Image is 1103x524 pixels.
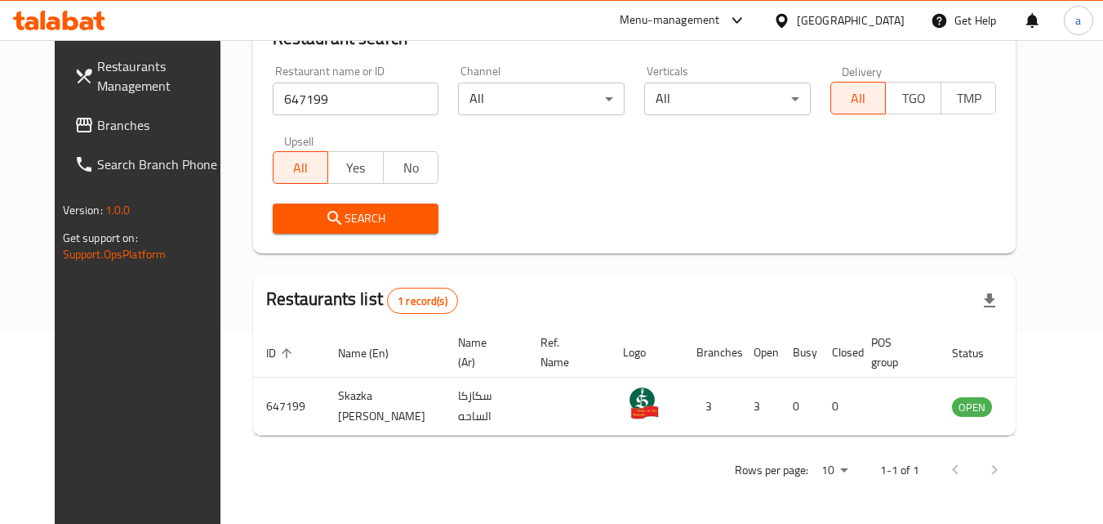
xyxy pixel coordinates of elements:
th: Branches [683,328,741,378]
button: No [383,151,439,184]
div: [GEOGRAPHIC_DATA] [797,11,905,29]
button: All [830,82,887,114]
label: Upsell [284,135,314,146]
span: a [1075,11,1081,29]
td: 3 [741,378,780,436]
div: Rows per page: [815,459,854,483]
span: 1.0.0 [105,199,131,221]
h2: Restaurants list [266,287,458,314]
a: Support.OpsPlatform [63,244,167,265]
a: Search Branch Phone [61,145,239,184]
button: Search [273,204,439,234]
span: All [280,156,322,180]
h2: Restaurant search [273,26,997,51]
div: Menu-management [620,11,720,30]
img: Skazka Al Saha [623,383,664,423]
span: Search [286,208,426,229]
span: Status [952,343,1005,363]
div: OPEN [952,397,992,417]
button: All [273,151,329,184]
button: TGO [885,82,941,114]
td: 3 [683,378,741,436]
span: Get support on: [63,227,138,249]
th: Closed [819,328,858,378]
span: OPEN [952,398,992,417]
span: No [390,156,433,180]
span: Name (Ar) [458,333,508,372]
div: All [458,83,625,115]
a: Restaurants Management [61,47,239,105]
p: 1-1 of 1 [880,460,919,481]
span: Version: [63,199,103,221]
button: TMP [941,82,997,114]
span: All [838,87,880,110]
div: All [644,83,811,115]
span: Name (En) [338,343,410,363]
th: Logo [610,328,683,378]
button: Yes [327,151,384,184]
span: Restaurants Management [97,56,226,96]
span: 1 record(s) [388,293,457,309]
td: سكازكا الساحه [445,378,527,436]
span: POS group [871,333,919,372]
span: Yes [335,156,377,180]
th: Open [741,328,780,378]
p: Rows per page: [735,460,808,481]
span: Ref. Name [540,333,590,372]
a: Branches [61,105,239,145]
td: Skazka [PERSON_NAME] [325,378,445,436]
table: enhanced table [253,328,1081,436]
span: Search Branch Phone [97,155,226,174]
div: Total records count [387,288,458,314]
td: 0 [819,378,858,436]
label: Delivery [842,65,883,77]
div: Export file [970,281,1009,320]
span: Branches [97,115,226,135]
th: Busy [780,328,819,378]
td: 0 [780,378,819,436]
span: ID [266,343,297,363]
input: Search for restaurant name or ID.. [273,83,439,115]
span: TGO [892,87,935,110]
td: 647199 [253,378,325,436]
span: TMP [948,87,990,110]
